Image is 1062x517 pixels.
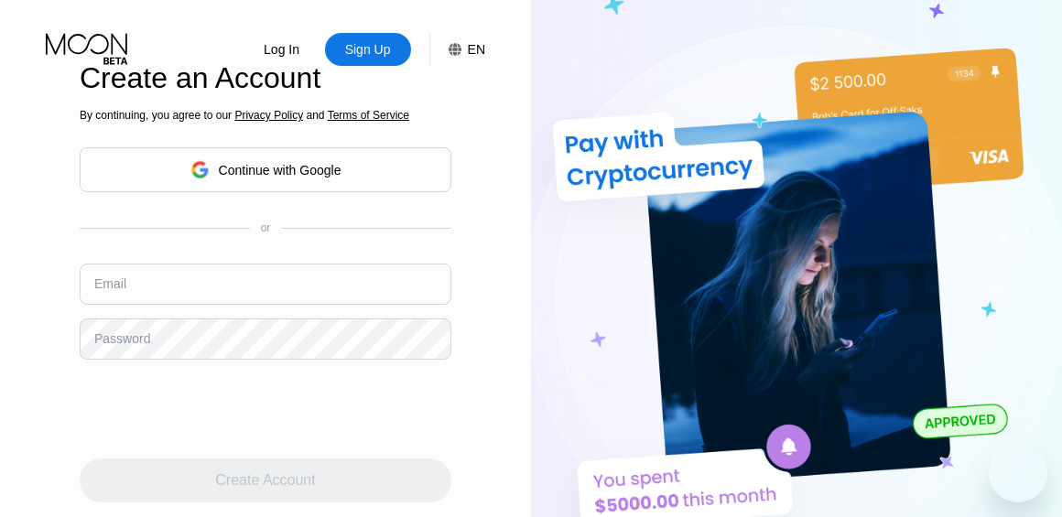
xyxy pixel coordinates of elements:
[80,61,451,95] div: Create an Account
[261,221,271,234] div: or
[429,33,485,66] div: EN
[94,331,150,346] div: Password
[328,109,409,122] span: Terms of Service
[303,109,328,122] span: and
[239,33,325,66] div: Log In
[80,147,451,192] div: Continue with Google
[80,109,451,122] div: By continuing, you agree to our
[343,40,393,59] div: Sign Up
[94,276,126,291] div: Email
[80,373,358,445] iframe: reCAPTCHA
[262,40,301,59] div: Log In
[468,42,485,57] div: EN
[325,33,411,66] div: Sign Up
[219,163,341,178] div: Continue with Google
[989,444,1047,502] iframe: Button to launch messaging window
[234,109,303,122] span: Privacy Policy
